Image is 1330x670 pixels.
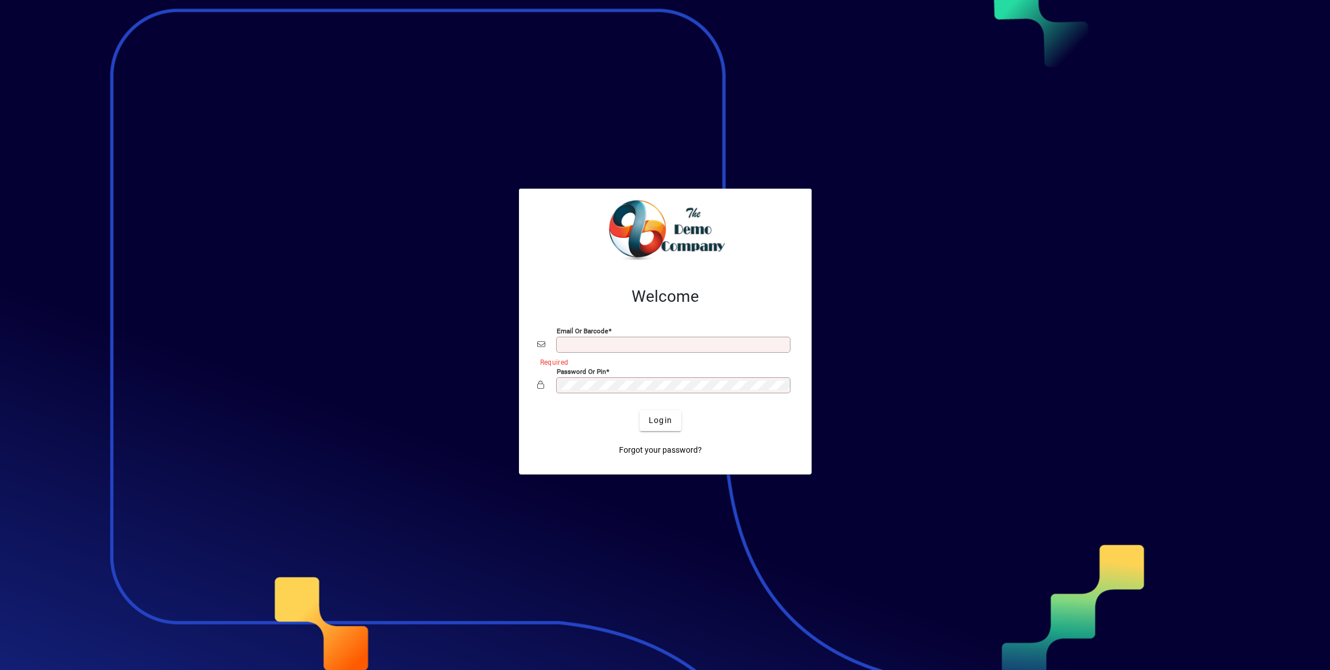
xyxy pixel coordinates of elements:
[614,440,706,461] a: Forgot your password?
[557,326,608,334] mat-label: Email or Barcode
[557,367,606,375] mat-label: Password or Pin
[619,444,702,456] span: Forgot your password?
[537,287,793,306] h2: Welcome
[640,410,681,431] button: Login
[540,356,784,368] mat-error: Required
[649,414,672,426] span: Login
